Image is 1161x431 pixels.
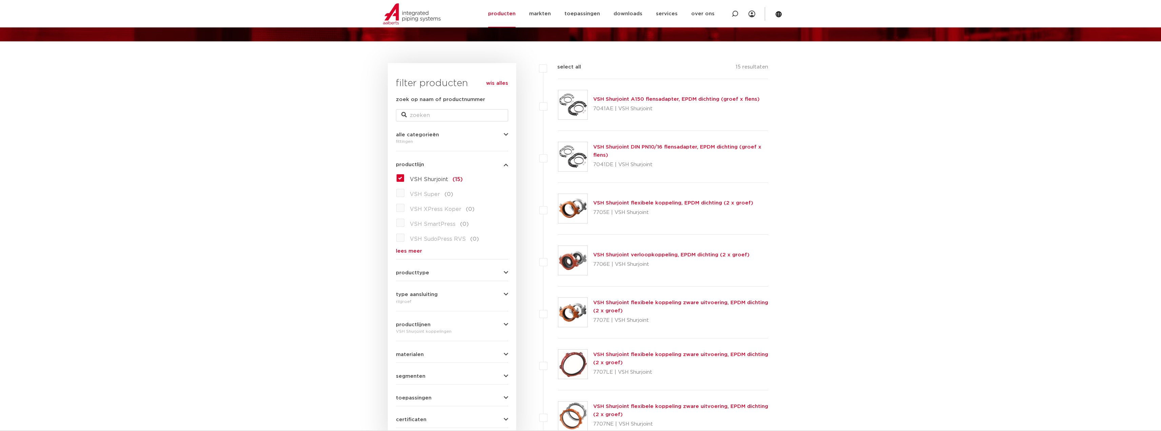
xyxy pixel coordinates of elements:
button: productlijnen [396,322,508,327]
button: alle categorieën [396,132,508,137]
span: segmenten [396,374,425,379]
label: zoek op naam of productnummer [396,96,485,104]
span: (15) [453,177,463,182]
p: 7707LE | VSH Shurjoint [593,367,768,378]
div: VSH Shurjoint koppelingen [396,327,508,335]
a: VSH Shurjoint A150 flensadapter, EPDM dichting (groef x flens) [593,97,760,102]
a: VSH Shurjoint DIN PN10/16 flensadapter, EPDM dichting (groef x flens) [593,144,761,158]
span: productlijn [396,162,424,167]
button: productlijn [396,162,508,167]
span: materialen [396,352,424,357]
img: Thumbnail for VSH Shurjoint flexibele koppeling, EPDM dichting (2 x groef) [558,194,587,223]
span: producttype [396,270,429,275]
p: 15 resultaten [736,63,768,74]
button: materialen [396,352,508,357]
p: 7041AE | VSH Shurjoint [593,103,760,114]
a: VSH Shurjoint flexibele koppeling, EPDM dichting (2 x groef) [593,200,753,205]
span: alle categorieën [396,132,439,137]
button: producttype [396,270,508,275]
img: Thumbnail for VSH Shurjoint verloopkoppeling, EPDM dichting (2 x groef) [558,246,587,275]
span: (0) [460,221,469,227]
label: select all [547,63,581,71]
span: (0) [466,207,475,212]
span: certificaten [396,417,426,422]
a: wis alles [486,79,508,87]
p: 7707E | VSH Shurjoint [593,315,768,326]
button: segmenten [396,374,508,379]
a: VSH Shurjoint flexibele koppeling zware uitvoering, EPDM dichting (2 x groef) [593,300,768,313]
span: VSH SudoPress RVS [410,236,466,242]
a: VSH Shurjoint flexibele koppeling zware uitvoering, EPDM dichting (2 x groef) [593,352,768,365]
img: Thumbnail for VSH Shurjoint flexibele koppeling zware uitvoering, EPDM dichting (2 x groef) [558,401,587,431]
img: Thumbnail for VSH Shurjoint DIN PN10/16 flensadapter, EPDM dichting (groef x flens) [558,142,587,171]
h3: filter producten [396,77,508,90]
a: VSH Shurjoint verloopkoppeling, EPDM dichting (2 x groef) [593,252,749,257]
div: fittingen [396,137,508,145]
button: toepassingen [396,395,508,400]
img: Thumbnail for VSH Shurjoint flexibele koppeling zware uitvoering, EPDM dichting (2 x groef) [558,350,587,379]
span: toepassingen [396,395,432,400]
span: VSH Super [410,192,440,197]
span: VSH XPress Koper [410,207,461,212]
span: type aansluiting [396,292,438,297]
p: 7705E | VSH Shurjoint [593,207,753,218]
a: lees meer [396,249,508,254]
p: 7707NE | VSH Shurjoint [593,419,768,430]
button: type aansluiting [396,292,508,297]
span: (0) [444,192,453,197]
a: VSH Shurjoint flexibele koppeling zware uitvoering, EPDM dichting (2 x groef) [593,404,768,417]
input: zoeken [396,109,508,121]
img: Thumbnail for VSH Shurjoint flexibele koppeling zware uitvoering, EPDM dichting (2 x groef) [558,298,587,327]
div: rilgroef [396,297,508,306]
p: 7706E | VSH Shurjoint [593,259,749,270]
span: productlijnen [396,322,431,327]
img: Thumbnail for VSH Shurjoint A150 flensadapter, EPDM dichting (groef x flens) [558,90,587,119]
p: 7041DE | VSH Shurjoint [593,159,768,170]
span: VSH Shurjoint [410,177,448,182]
button: certificaten [396,417,508,422]
span: VSH SmartPress [410,221,456,227]
span: (0) [470,236,479,242]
